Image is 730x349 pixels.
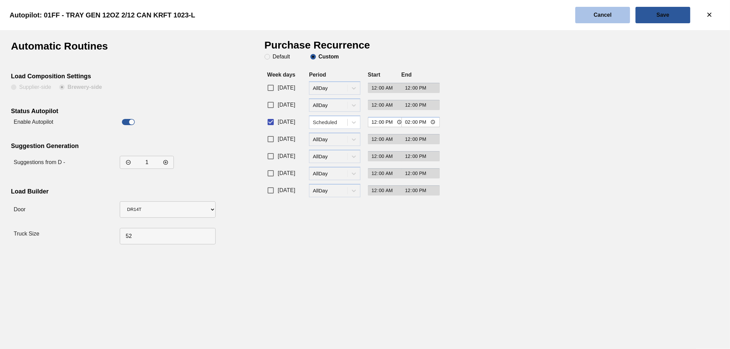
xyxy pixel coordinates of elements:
[278,169,295,177] span: [DATE]
[14,159,65,165] label: Suggestions from D -
[310,54,339,59] clb-radio-button: Custom
[265,41,386,54] h1: Purchase Recurrence
[267,72,295,78] label: Week days
[11,143,223,151] div: Suggestion Generation
[278,84,295,92] span: [DATE]
[265,54,302,59] clb-radio-button: Default
[11,84,51,91] clb-radio-button: Supplier-side
[11,41,132,56] h1: Automatic Routines
[11,188,223,197] div: Load Builder
[59,84,102,91] clb-radio-button: Brewery-side
[278,186,295,194] span: [DATE]
[14,206,26,212] label: Door
[11,73,223,82] div: Load Composition Settings
[11,108,223,117] div: Status Autopilot
[278,135,295,143] span: [DATE]
[401,72,412,78] label: End
[278,101,295,109] span: [DATE]
[278,152,295,160] span: [DATE]
[278,118,295,126] span: [DATE]
[14,231,39,237] label: Truck Size
[313,119,348,125] div: Scheduled
[309,72,326,78] label: Period
[368,72,380,78] label: Start
[14,119,53,125] label: Enable Autopilot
